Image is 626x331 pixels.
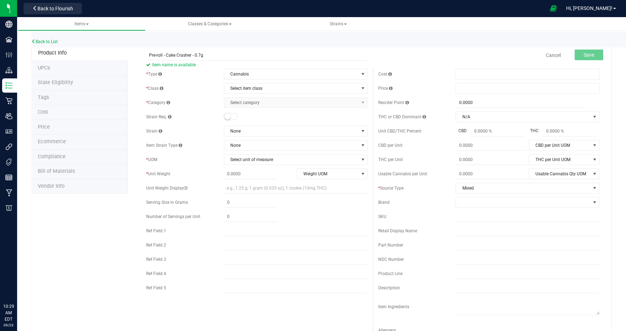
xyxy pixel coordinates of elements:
[5,128,12,135] inline-svg: User Roles
[5,189,12,196] inline-svg: Manufacturing
[224,183,368,193] input: e.g., 1.25 g, 1 gram (0.035 oz), 1 cookie (10mg THC)
[38,168,75,174] span: Bill of Materials
[378,200,390,205] span: Brand
[590,112,599,122] span: select
[38,124,50,130] span: Price
[330,21,347,26] span: Strains
[24,3,82,14] button: Back to Flourish
[5,174,12,181] inline-svg: Reports
[378,285,400,290] span: Description
[146,61,368,69] span: Item name is available
[378,129,421,134] span: Unit CBD/THC Percent
[5,113,12,120] inline-svg: Users
[38,183,65,189] span: Vendor Info
[146,257,166,262] span: Ref Field 3
[146,271,166,276] span: Ref Field 4
[38,50,67,56] span: Product Info
[590,140,599,150] span: select
[146,186,188,191] span: Unit Weight Display
[224,155,359,165] span: Select unit of measure
[184,186,188,190] i: Custom display text for unit weight (e.g., '1.25 g', '1 gram (0.035 oz)', '1 cookie (10mg THC)')
[146,143,182,148] span: Item Strain Type
[146,228,166,233] span: Ref Field 1
[378,100,409,105] span: Reorder Point
[5,67,12,74] inline-svg: Distribution
[224,212,277,222] input: 0
[38,94,49,100] span: Tag
[224,197,277,207] input: 0
[529,155,590,165] span: THC per Unit UOM
[146,114,171,119] span: Strain Req.
[7,274,29,295] iframe: Resource center
[358,169,367,179] span: select
[146,200,188,205] span: Serving Size in Grams
[378,257,404,262] span: NDC Number
[37,6,73,11] span: Back to Flourish
[456,140,527,150] input: 0.0000
[378,157,403,162] span: THC per Unit
[378,86,392,91] span: Price
[456,98,585,108] input: 0.0000
[456,183,590,193] span: Mixed
[224,83,359,93] span: Select item class
[358,155,367,165] span: select
[546,52,561,59] a: Cancel
[456,112,590,122] span: N/A
[3,322,14,328] p: 09/23
[378,304,409,309] span: Item Ingredients
[38,109,48,115] span: Cost
[566,5,612,11] span: Hi, [PERSON_NAME]!
[224,126,359,136] span: None
[75,21,89,26] span: Items
[378,271,402,276] span: Product Line
[5,82,12,89] inline-svg: Inventory
[529,169,590,179] span: Usable Cannabis Qty UOM
[5,159,12,166] inline-svg: Tags
[146,157,157,162] span: UOM
[471,126,524,136] input: 0.0000 %
[146,86,163,91] span: Class
[590,169,599,179] span: select
[543,126,596,136] input: 0.0000 %
[5,205,12,212] inline-svg: Billing
[146,50,368,61] input: Item name
[456,155,527,165] input: 0.0000
[358,69,367,79] span: select
[456,128,469,134] span: CBD
[224,69,359,79] span: Cannabis
[146,171,170,176] span: Unit Weight
[146,72,162,77] span: Type
[188,21,232,26] span: Classes & Categories
[378,186,404,191] span: Source Type
[146,129,162,134] span: Strain
[545,1,561,15] span: Open Ecommerce Menu
[38,65,50,71] span: Tag
[529,140,590,150] span: CBD per Unit UOM
[5,51,12,58] inline-svg: Configuration
[378,114,426,119] span: THC or CBD Dominant
[146,243,166,248] span: Ref Field 2
[297,169,358,179] span: Weight UOM
[590,183,599,193] span: select
[378,143,402,148] span: CBD per Unit
[590,155,599,165] span: select
[378,171,427,176] span: Usable Cannabis per Unit
[224,169,277,179] input: 0.0000
[378,72,392,77] span: Cost
[146,285,166,290] span: Ref Field 5
[378,214,386,219] span: SKU
[5,36,12,43] inline-svg: Facilities
[3,303,14,322] p: 10:29 AM EDT
[575,50,603,60] button: Save
[584,52,594,58] span: Save
[38,154,66,160] span: Compliance
[358,83,367,93] span: select
[38,139,66,145] span: Ecommerce
[5,21,12,28] inline-svg: Company
[378,228,417,233] span: Retail Display Name
[527,128,542,134] span: THC
[31,39,58,44] a: Back to List
[224,140,359,150] span: None
[378,243,403,248] span: Part Number
[456,169,527,179] input: 0.0000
